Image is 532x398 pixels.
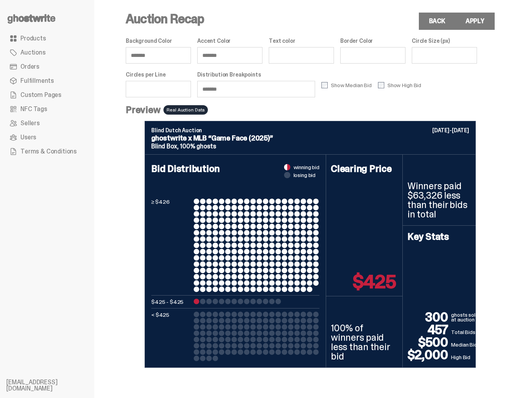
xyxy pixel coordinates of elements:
p: [DATE]-[DATE] [432,128,469,133]
p: Median Bid [451,341,479,349]
button: Apply [455,13,495,30]
p: Blind Dutch Auction [151,128,469,133]
p: < $425 [151,312,191,361]
label: Background Color [126,38,191,44]
span: NFC Tags [20,106,47,112]
span: Real Auction Data [163,105,208,115]
h4: Preview [126,105,160,115]
span: losing bid [294,172,316,178]
a: Back [419,13,455,30]
input: Show Median Bid [321,82,328,88]
a: Custom Pages [6,88,88,102]
h4: Key Stats [407,232,474,241]
a: Products [6,31,88,46]
a: Sellers [6,116,88,130]
p: 100% of winners paid less than their bid [331,323,398,361]
a: Orders [6,60,88,74]
label: Circles per Line [126,71,191,78]
a: Fulfillments [6,74,88,88]
label: Distribution Breakpoints [197,71,315,78]
p: $2,000 [407,349,451,361]
p: ≥ $426 [151,199,191,292]
p: 300 [407,311,451,323]
p: 457 [407,323,451,336]
span: Fulfillments [20,78,54,84]
h3: Auction Recap [126,13,495,25]
span: Blind Box, [151,142,178,150]
div: Apply [466,18,484,24]
p: $425 - $425 [151,299,191,305]
span: Terms & Conditions [20,148,77,155]
label: Show Median Bid [321,82,372,88]
span: Sellers [20,120,40,126]
span: Users [20,134,36,141]
a: Users [6,130,88,144]
p: High Bid [451,353,479,361]
p: $425 [353,272,396,291]
h4: Bid Distribution [151,164,319,199]
a: Auctions [6,46,88,60]
span: 100% ghosts [180,142,216,150]
h4: Clearing Price [331,164,398,173]
p: $500 [407,336,451,349]
span: Auctions [20,49,46,56]
li: [EMAIL_ADDRESS][DOMAIN_NAME] [6,379,101,392]
label: Border Color [340,38,405,44]
p: Total Bids [451,328,479,336]
input: Show High Bid [378,82,384,88]
p: ghostwrite x MLB “Game Face (2025)” [151,135,469,142]
span: winning bid [294,164,319,170]
p: ghosts sold at auction [451,312,479,323]
a: NFC Tags [6,102,88,116]
a: Terms & Conditions [6,144,88,159]
p: Winners paid $63,326 less than their bids in total [407,181,474,219]
label: Text color [269,38,334,44]
label: Circle Size (px) [412,38,477,44]
label: Accent Color [197,38,262,44]
span: Custom Pages [20,92,61,98]
label: Show High Bid [378,82,421,88]
span: Orders [20,64,39,70]
span: Products [20,35,46,42]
